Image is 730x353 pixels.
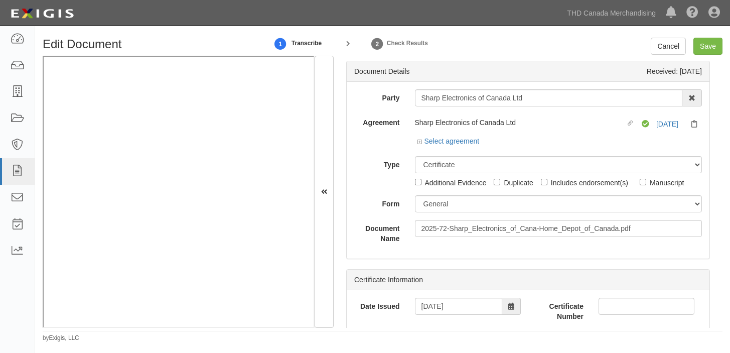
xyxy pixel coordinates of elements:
[273,33,288,54] a: 1
[347,89,407,103] label: Party
[642,121,654,128] i: Compliant
[562,3,661,23] a: THD Canada Merchandising
[273,38,288,50] strong: 1
[650,177,684,188] div: Manuscript
[417,137,480,145] a: Select agreement
[494,179,500,185] input: Duplicate
[425,177,487,188] div: Additional Evidence
[43,38,259,51] h1: Edit Document
[415,117,626,128] div: Sharp Electronics of Canada Ltd
[686,7,698,19] i: Help Center - Complianz
[370,38,385,50] strong: 2
[347,270,709,290] div: Certificate Information
[385,39,428,47] a: Check Results
[656,120,678,128] a: [DATE]
[370,33,385,54] a: 2
[347,156,407,170] label: Type
[536,298,592,321] label: Certificate Number
[541,179,547,185] input: Includes endorsement(s)
[651,38,686,55] a: Cancel
[415,298,502,315] input: MM/DD/YYYY
[354,66,410,76] div: Document Details
[647,66,702,76] div: Received: [DATE]
[387,40,428,47] small: Check Results
[49,334,79,341] a: Exigis, LLC
[43,334,79,342] small: by
[347,195,407,209] label: Form
[347,298,407,311] label: Date Issued
[415,179,421,185] input: Additional Evidence
[347,114,407,128] label: Agreement
[8,5,77,23] img: logo-5460c22ac91f19d4615b14bd174203de0afe785f0fc80cf4dbbc73dc1793850b.png
[693,38,722,55] input: Save
[551,177,628,188] div: Includes endorsement(s)
[347,220,407,244] label: Document Name
[291,40,322,47] small: Transcribe
[640,179,646,185] input: Manuscript
[628,121,637,126] i: Linked agreement
[504,177,533,188] div: Duplicate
